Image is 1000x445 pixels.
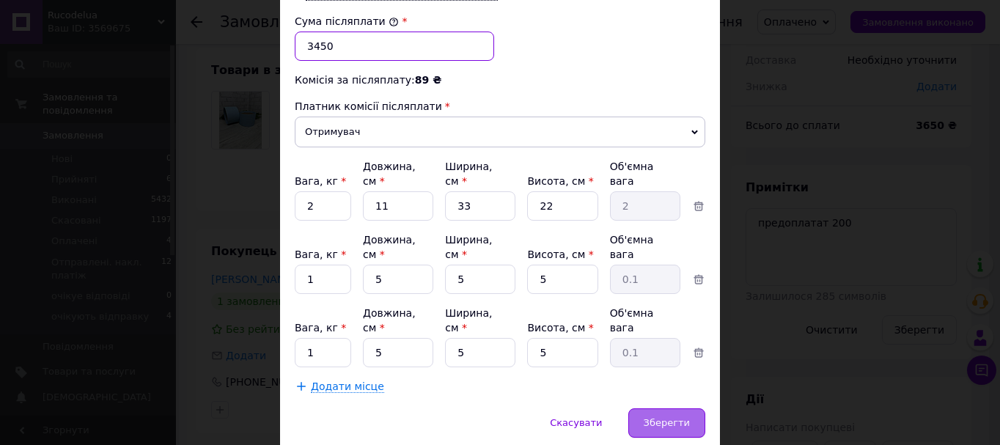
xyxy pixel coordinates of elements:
[445,234,492,260] label: Ширина, см
[445,307,492,334] label: Ширина, см
[610,306,680,335] div: Об'ємна вага
[527,322,593,334] label: Висота, см
[527,175,593,187] label: Висота, см
[610,232,680,262] div: Об'ємна вага
[527,249,593,260] label: Висота, см
[363,307,416,334] label: Довжина, см
[295,117,705,147] span: Отримувач
[550,417,602,428] span: Скасувати
[295,15,399,27] label: Сума післяплати
[644,417,690,428] span: Зберегти
[363,161,416,187] label: Довжина, см
[295,175,346,187] label: Вага, кг
[311,380,384,393] span: Додати місце
[415,74,441,86] span: 89 ₴
[295,73,705,87] div: Комісія за післяплату:
[295,322,346,334] label: Вага, кг
[610,159,680,188] div: Об'ємна вага
[363,234,416,260] label: Довжина, см
[445,161,492,187] label: Ширина, см
[295,249,346,260] label: Вага, кг
[295,100,442,112] span: Платник комісії післяплати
